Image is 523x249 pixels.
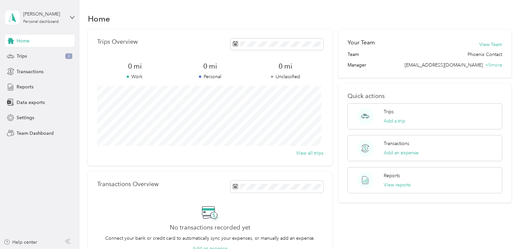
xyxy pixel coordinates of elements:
[248,73,323,80] p: Unclassified
[348,51,359,58] span: Team
[486,62,502,68] span: + 5 more
[480,41,502,48] button: View Team
[384,172,400,179] p: Reports
[97,181,159,188] p: Transactions Overview
[405,62,483,68] span: [EMAIL_ADDRESS][DOMAIN_NAME]
[17,37,30,44] span: Home
[172,62,248,71] span: 0 mi
[88,15,110,22] h1: Home
[23,20,59,24] div: Personal dashboard
[384,108,394,115] p: Trips
[97,62,172,71] span: 0 mi
[468,51,502,58] span: Phoenix Contact
[384,140,410,147] p: Transactions
[97,73,172,80] p: Work
[384,181,411,188] button: View reports
[170,224,250,231] h2: No transactions recorded yet
[97,38,138,45] p: Trips Overview
[17,114,34,121] span: Settings
[348,93,502,100] p: Quick actions
[384,149,419,156] button: Add an expense
[17,99,45,106] span: Data exports
[172,73,248,80] p: Personal
[17,130,54,137] span: Team Dashboard
[65,53,72,59] span: 3
[17,68,43,75] span: Transactions
[23,11,65,18] div: [PERSON_NAME]
[4,239,37,246] button: Help center
[296,150,323,157] button: View all trips
[348,62,366,69] span: Manager
[17,53,27,60] span: Trips
[384,118,406,124] button: Add a trip
[486,212,523,249] iframe: Everlance-gr Chat Button Frame
[17,83,33,90] span: Reports
[105,235,315,242] p: Connect your bank or credit card to automatically sync your expenses, or manually add an expense.
[248,62,323,71] span: 0 mi
[348,38,375,47] h2: Your Team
